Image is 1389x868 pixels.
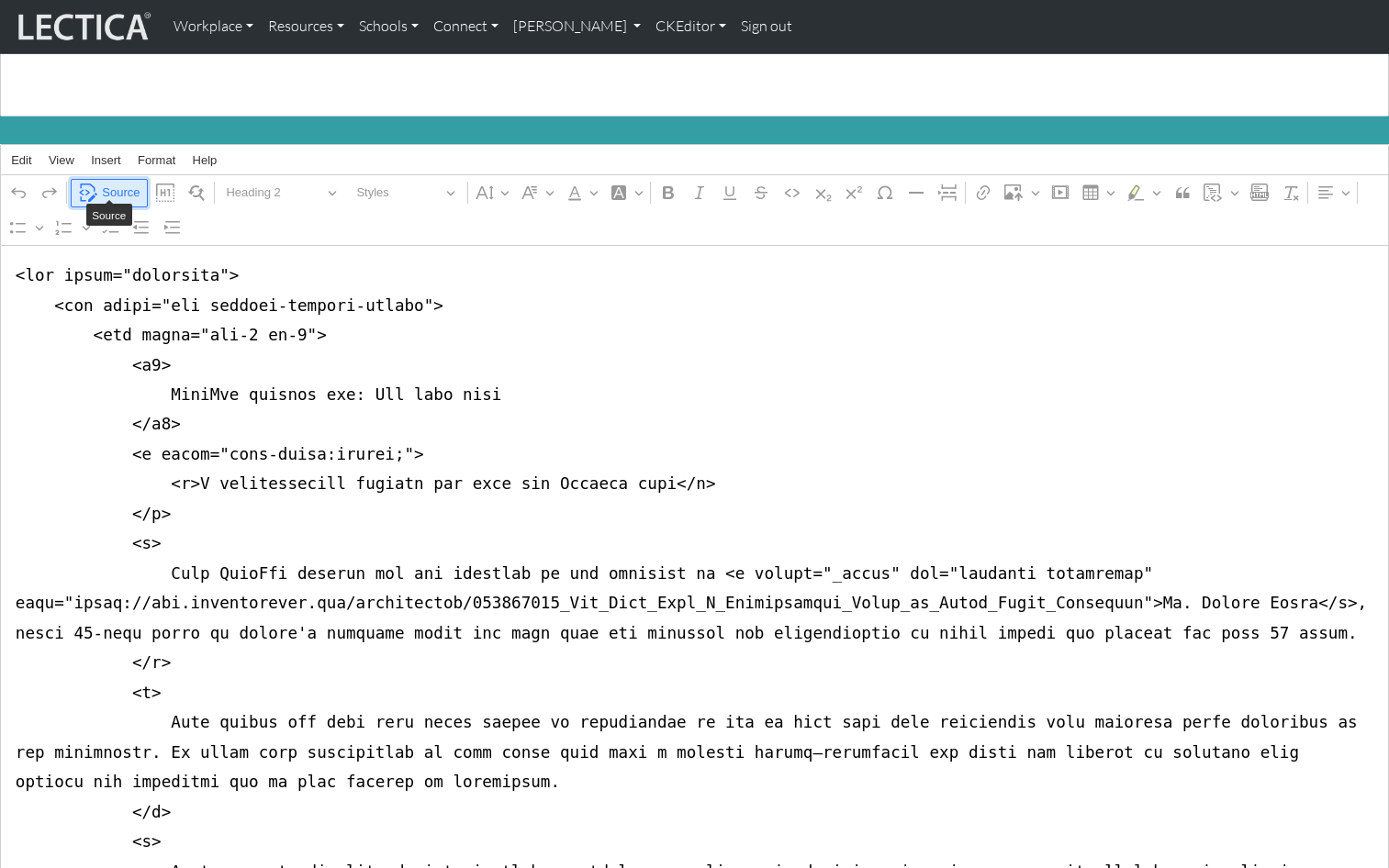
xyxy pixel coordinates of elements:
[226,182,321,204] span: Heading 2
[166,7,261,46] a: Workplace
[349,179,464,207] button: Styles
[11,154,31,166] span: Edit
[506,7,648,46] a: [PERSON_NAME]
[138,154,175,166] span: Format
[11,39,1379,83] h1: Annual reports
[426,7,506,46] a: Connect
[352,7,426,46] a: Schools
[734,7,800,46] a: Sign out
[261,7,352,46] a: Resources
[648,7,734,46] a: CKEditor
[102,182,140,204] span: Source
[1,145,1388,175] div: Editor menu bar
[49,154,74,166] span: View
[356,182,440,204] span: Styles
[92,209,126,221] span: Source
[14,9,151,44] img: lecticalive
[193,154,218,166] span: Help
[1,175,1388,245] div: Editor toolbar
[218,179,345,207] button: Heading 2, Heading
[71,179,148,207] button: Source
[91,154,121,166] span: Insert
